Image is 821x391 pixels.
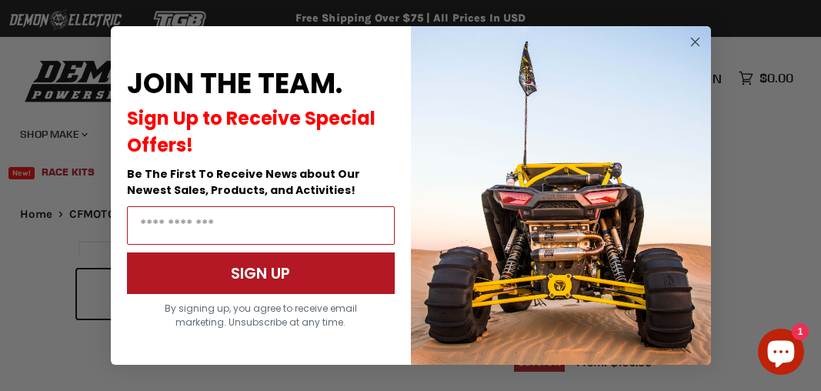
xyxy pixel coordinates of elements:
[127,105,375,158] span: Sign Up to Receive Special Offers!
[127,206,395,245] input: Email Address
[127,166,360,198] span: Be The First To Receive News about Our Newest Sales, Products, and Activities!
[686,32,705,52] button: Close dialog
[127,252,395,294] button: SIGN UP
[411,26,711,365] img: a9095488-b6e7-41ba-879d-588abfab540b.jpeg
[165,302,357,329] span: By signing up, you agree to receive email marketing. Unsubscribe at any time.
[753,329,809,379] inbox-online-store-chat: Shopify online store chat
[127,64,342,103] span: JOIN THE TEAM.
